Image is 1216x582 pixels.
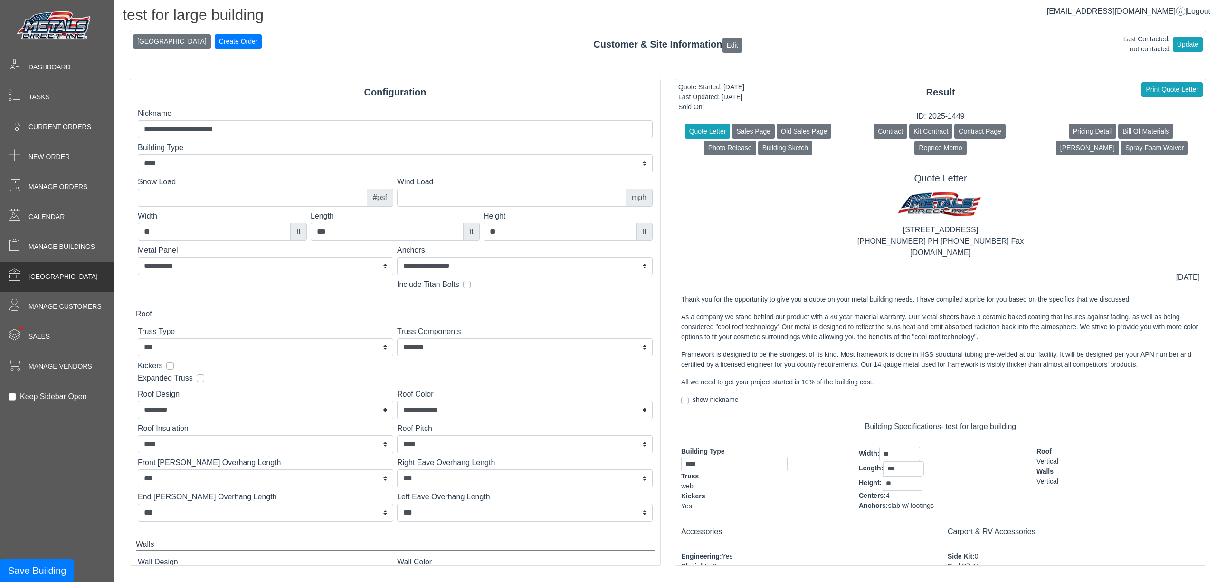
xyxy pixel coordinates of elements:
[681,377,1200,387] p: All we need to get your project started is 10% of the building cost.
[28,122,91,132] span: Current Orders
[713,563,717,570] span: 0
[681,295,1200,305] p: Thank you for the opportunity to give you a quote on your metal building needs. I have compiled a...
[732,124,775,139] button: Sales Page
[681,447,845,457] div: Building Type
[1056,141,1119,155] button: [PERSON_NAME]
[130,85,660,99] div: Configuration
[397,457,653,468] label: Right Eave Overhang Length
[859,479,882,487] span: Height:
[290,223,307,241] div: ft
[133,34,211,49] button: [GEOGRAPHIC_DATA]
[28,212,65,222] span: Calendar
[948,563,973,570] span: End Kit:
[681,481,845,491] div: web
[777,124,831,139] button: Old Sales Page
[311,210,480,222] label: Length
[681,224,1200,258] div: [STREET_ADDRESS] [PHONE_NUMBER] PH [PHONE_NUMBER] Fax [DOMAIN_NAME]
[130,37,1206,52] div: Customer & Site Information
[138,108,653,119] label: Nickname
[138,360,162,372] label: Kickers
[123,6,1213,27] h1: test for large building
[859,502,888,509] span: Anchors:
[888,502,934,509] span: slab w/ footings
[681,471,845,481] div: Truss
[626,189,653,207] div: mph
[1187,7,1210,15] span: Logout
[685,124,731,139] button: Quote Letter
[914,141,966,155] button: Reprice Memo
[397,326,653,337] label: Truss Components
[28,362,92,372] span: Manage Vendors
[1069,124,1116,139] button: Pricing Detail
[693,395,739,405] label: show nickname
[859,464,883,472] span: Length:
[28,332,50,342] span: Sales
[138,389,393,400] label: Roof Design
[136,308,655,320] div: Roof
[1118,124,1173,139] button: Bill Of Materials
[681,563,713,570] span: Skylights:
[909,124,952,139] button: Kit Contract
[138,245,393,256] label: Metal Panel
[136,539,655,551] div: Walls
[20,391,87,402] label: Keep Sidebar Open
[722,553,733,560] span: Yes
[484,210,653,222] label: Height
[1176,272,1200,283] div: [DATE]
[1123,34,1170,54] div: Last Contacted: not contacted
[28,242,95,252] span: Manage Buildings
[397,279,459,290] label: Include Titan Bolts
[859,449,879,457] span: Width:
[678,102,744,112] div: Sold On:
[397,389,653,400] label: Roof Color
[138,423,393,434] label: Roof Insulation
[678,92,744,102] div: Last Updated: [DATE]
[1036,467,1200,477] div: Walls
[681,422,1200,431] h6: Building Specifications
[678,82,744,92] div: Quote Started: [DATE]
[138,457,393,468] label: Front [PERSON_NAME] Overhang Length
[874,124,907,139] button: Contract
[704,141,756,155] button: Photo Release
[397,423,653,434] label: Roof Pitch
[954,124,1006,139] button: Contract Page
[894,188,987,224] img: MD logo
[1047,7,1185,15] a: [EMAIL_ADDRESS][DOMAIN_NAME]
[397,245,653,256] label: Anchors
[1173,37,1203,52] button: Update
[722,38,742,53] button: Edit
[28,62,71,72] span: Dashboard
[636,223,653,241] div: ft
[138,210,307,222] label: Width
[681,350,1200,370] p: Framework is designed to be the strongest of its kind. Most framework is done in HSS structural t...
[758,141,813,155] button: Building Sketch
[138,176,393,188] label: Snow Load
[948,527,1200,536] h6: Carport & RV Accessories
[215,34,262,49] button: Create Order
[975,553,978,560] span: 0
[397,556,653,568] label: Wall Color
[973,563,982,570] span: No
[397,491,653,503] label: Left Eave Overhang Length
[138,326,393,337] label: Truss Type
[138,372,193,384] label: Expanded Truss
[1036,447,1200,457] div: Roof
[9,313,33,344] span: •
[681,491,845,501] div: Kickers
[28,302,102,312] span: Manage Customers
[463,223,480,241] div: ft
[948,553,975,560] span: Side Kit:
[675,111,1206,122] div: ID: 2025-1449
[681,501,845,511] div: Yes
[138,556,393,568] label: Wall Design
[28,272,98,282] span: [GEOGRAPHIC_DATA]
[1047,6,1210,17] div: |
[675,85,1206,99] div: Result
[1036,477,1200,487] div: Vertical
[28,152,70,162] span: New Order
[138,142,653,153] label: Building Type
[397,176,653,188] label: Wind Load
[941,422,1016,430] span: - test for large building
[28,182,87,192] span: Manage Orders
